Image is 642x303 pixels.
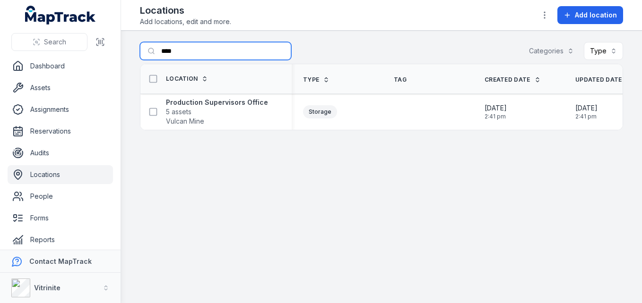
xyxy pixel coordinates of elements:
a: Type [303,76,330,84]
span: Type [303,76,319,84]
button: Add location [557,6,623,24]
span: 2:41 pm [485,113,507,120]
span: Search [44,37,66,47]
h2: Locations [140,4,231,17]
a: Production Supervisors Office5 assetsVulcan Mine [166,98,268,126]
a: Assignments [8,100,113,119]
span: Updated Date [575,76,622,84]
span: Tag [394,76,407,84]
span: [DATE] [485,103,507,113]
span: [DATE] [575,103,598,113]
span: Add locations, edit and more. [140,17,231,26]
a: Created Date [485,76,541,84]
strong: Vitrinite [34,284,61,292]
a: Locations [8,165,113,184]
span: Add location [575,10,617,20]
a: Audits [8,143,113,162]
time: 29/07/2025, 2:41:45 pm [485,103,507,120]
a: Dashboard [8,57,113,76]
a: Reservations [8,122,113,141]
button: Type [584,42,623,60]
a: Reports [8,230,113,249]
button: Search [11,33,87,51]
strong: Production Supervisors Office [166,98,268,107]
time: 29/07/2025, 2:41:45 pm [575,103,598,120]
span: Vulcan Mine [166,117,204,126]
a: Updated Date [575,76,633,84]
span: Created Date [485,76,530,84]
a: Assets [8,78,113,97]
a: People [8,187,113,206]
strong: Contact MapTrack [29,257,92,265]
span: Location [166,75,198,83]
a: MapTrack [25,6,96,25]
a: Location [166,75,208,83]
span: 2:41 pm [575,113,598,120]
button: Categories [523,42,580,60]
span: 5 assets [166,107,191,117]
a: Forms [8,209,113,227]
div: Storage [303,105,337,118]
